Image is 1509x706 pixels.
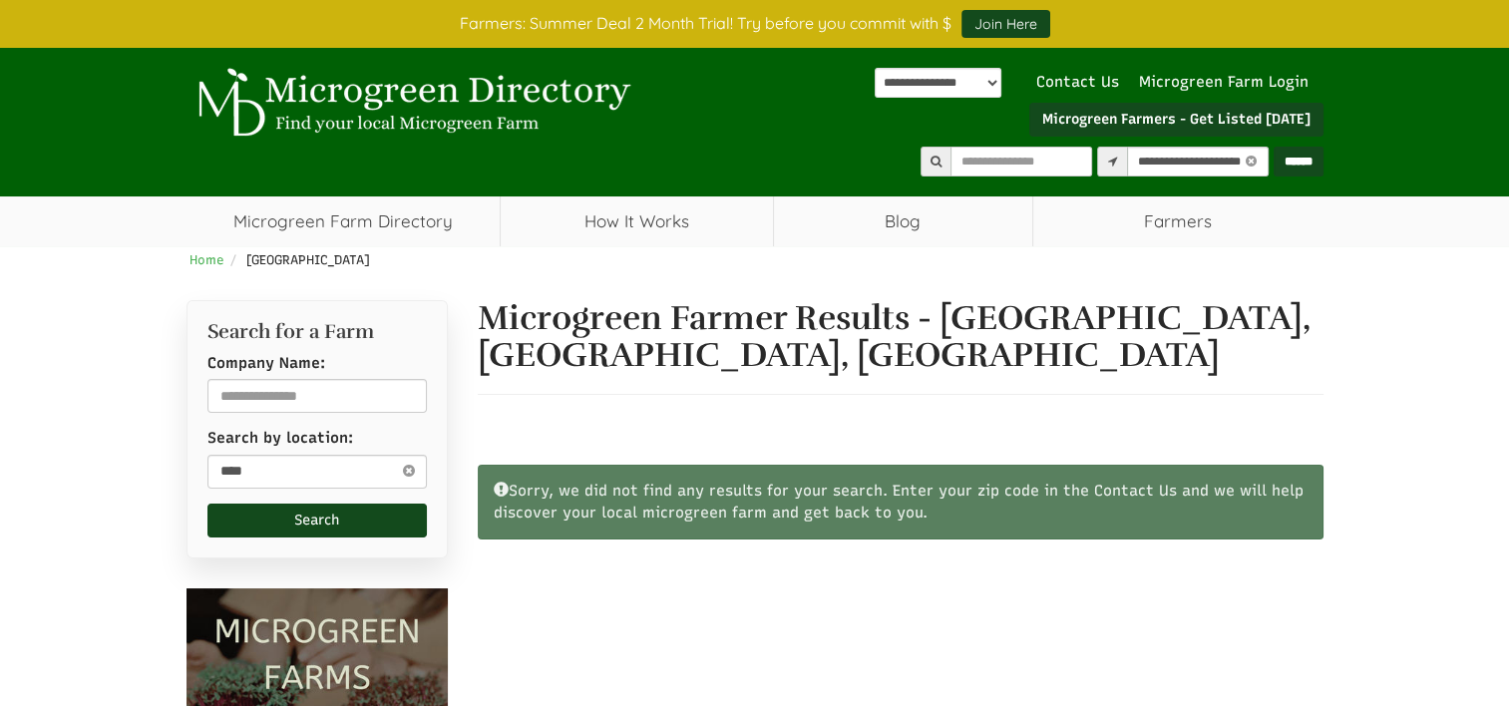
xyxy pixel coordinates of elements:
[478,300,1323,375] h1: Microgreen Farmer Results - [GEOGRAPHIC_DATA], [GEOGRAPHIC_DATA], [GEOGRAPHIC_DATA]
[1029,103,1323,137] a: Microgreen Farmers - Get Listed [DATE]
[961,10,1050,38] a: Join Here
[1033,196,1323,246] span: Farmers
[875,68,1001,98] select: Language Translate Widget
[207,428,353,449] label: Search by location:
[875,68,1001,98] div: Powered by
[207,321,428,343] h2: Search for a Farm
[478,465,1323,539] div: Sorry, we did not find any results for your search. Enter your zip code in the Contact Us and we ...
[187,196,501,246] a: Microgreen Farm Directory
[1026,73,1129,91] a: Contact Us
[207,353,325,374] label: Company Name:
[774,196,1032,246] a: Blog
[189,252,224,267] a: Home
[207,504,428,537] button: Search
[246,252,370,267] span: [GEOGRAPHIC_DATA]
[172,10,1338,38] div: Farmers: Summer Deal 2 Month Trial! Try before you commit with $
[1139,73,1319,91] a: Microgreen Farm Login
[501,196,773,246] a: How It Works
[187,68,635,138] img: Microgreen Directory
